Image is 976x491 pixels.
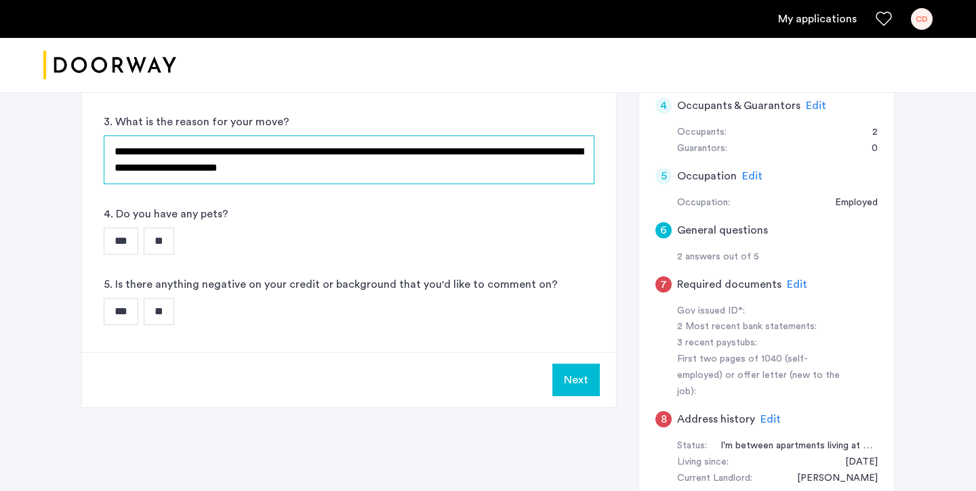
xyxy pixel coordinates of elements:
div: Current Landlord: [677,471,752,487]
span: Edit [760,414,781,425]
h5: Required documents [677,276,781,293]
div: First two pages of 1040 (self-employed) or offer letter (new to the job): [677,351,848,400]
label: 4. Do you have any pets? [104,206,228,222]
div: 0 [858,141,878,157]
div: Status: [677,438,707,454]
div: 2 [859,125,878,141]
div: 7 [655,276,672,293]
div: Employed [821,195,878,211]
span: Edit [742,171,762,182]
label: 5. Is there anything negative on your credit or background that you'd like to comment on? [104,276,558,293]
div: Gov issued ID*: [677,303,848,320]
div: 09/01/2025 [832,454,878,471]
h5: Occupants & Guarantors [677,98,800,114]
h5: General questions [677,222,768,238]
div: 3 recent paystubs: [677,335,848,351]
a: Favorites [876,11,892,27]
label: 3. What is the reason for your move? [104,114,289,130]
button: Next [552,364,600,396]
div: Guarantors: [677,141,727,157]
a: Cazamio logo [43,40,176,91]
div: 2 answers out of 5 [677,249,878,265]
span: Edit [806,100,826,111]
h5: Address history [677,411,755,427]
h5: Occupation [677,168,737,184]
div: Living since: [677,454,729,471]
div: 2 Most recent bank statements: [677,319,848,335]
div: 6 [655,222,672,238]
span: Edit [787,279,807,290]
a: My application [778,11,857,27]
div: Eileen Lawrence [784,471,878,487]
div: I'm between apartments living at my parents apartment that they own. [707,438,878,454]
div: Occupation: [677,195,730,211]
div: CD [911,8,933,30]
div: 4 [655,98,672,114]
img: logo [43,40,176,91]
div: Occupants: [677,125,727,141]
div: 5 [655,168,672,184]
div: 8 [655,411,672,427]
